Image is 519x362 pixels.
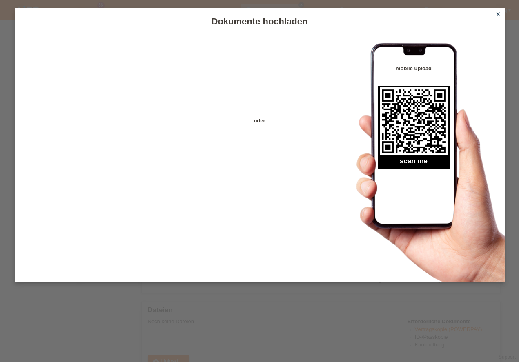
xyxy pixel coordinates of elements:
h2: scan me [378,157,450,169]
i: close [495,11,501,18]
a: close [493,10,503,20]
iframe: Upload [27,55,245,259]
h4: mobile upload [378,65,450,71]
h1: Dokumente hochladen [15,16,505,27]
span: oder [245,116,274,125]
